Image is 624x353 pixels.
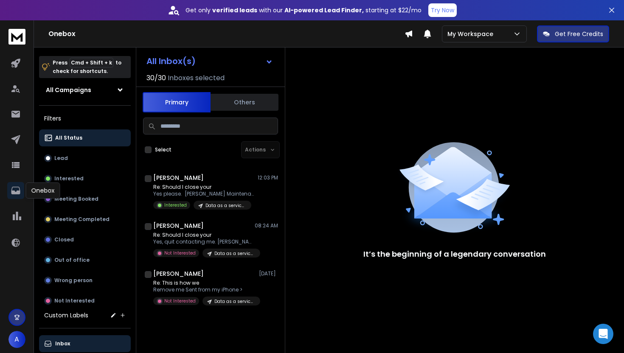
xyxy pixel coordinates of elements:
[186,6,422,14] p: Get only with our starting at $22/mo
[54,216,110,223] p: Meeting Completed
[431,6,454,14] p: Try Now
[39,112,131,124] h3: Filters
[54,196,98,202] p: Meeting Booked
[8,29,25,45] img: logo
[153,286,255,293] p: Remove me Sent from my iPhone >
[39,272,131,289] button: Wrong person
[39,150,131,167] button: Lead
[168,73,225,83] h3: Inboxes selected
[153,232,255,238] p: Re: Should I close your
[54,155,68,162] p: Lead
[284,6,364,14] strong: AI-powered Lead Finder,
[54,175,84,182] p: Interested
[55,340,70,347] p: Inbox
[153,174,204,182] h1: [PERSON_NAME]
[39,191,131,207] button: Meeting Booked
[54,236,74,243] p: Closed
[53,59,121,76] p: Press to check for shortcuts.
[211,93,278,112] button: Others
[143,92,211,112] button: Primary
[363,248,546,260] p: It’s the beginning of a legendary conversation
[153,191,255,197] p: Yes please. [PERSON_NAME] Maintenance Director Atlanta Neighborhood
[46,86,91,94] h1: All Campaigns
[153,184,255,191] p: Re: Should I close your
[255,222,278,229] p: 08:24 AM
[39,335,131,352] button: Inbox
[39,231,131,248] button: Closed
[8,331,25,348] button: A
[153,238,255,245] p: Yes, quit contacting me. [PERSON_NAME]
[214,298,255,305] p: Data as a service (DAAS)
[39,81,131,98] button: All Campaigns
[428,3,457,17] button: Try Now
[55,134,82,141] p: All Status
[39,170,131,187] button: Interested
[44,311,88,319] h3: Custom Labels
[54,297,95,304] p: Not Interested
[153,221,204,230] h1: [PERSON_NAME]
[205,202,246,209] p: Data as a service (DAAS)
[39,292,131,309] button: Not Interested
[70,58,113,67] span: Cmd + Shift + k
[39,252,131,269] button: Out of office
[26,182,60,199] div: Onebox
[146,57,196,65] h1: All Inbox(s)
[212,6,257,14] strong: verified leads
[593,324,613,344] div: Open Intercom Messenger
[537,25,609,42] button: Get Free Credits
[164,298,196,304] p: Not Interested
[555,30,603,38] p: Get Free Credits
[164,202,187,208] p: Interested
[48,29,405,39] h1: Onebox
[447,30,497,38] p: My Workspace
[214,250,255,257] p: Data as a service (DAAS)
[164,250,196,256] p: Not Interested
[39,211,131,228] button: Meeting Completed
[155,146,171,153] label: Select
[140,53,280,70] button: All Inbox(s)
[39,129,131,146] button: All Status
[54,277,93,284] p: Wrong person
[153,269,204,278] h1: [PERSON_NAME]
[146,73,166,83] span: 30 / 30
[153,280,255,286] p: Re: This is how we
[258,174,278,181] p: 12:03 PM
[54,257,90,263] p: Out of office
[259,270,278,277] p: [DATE]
